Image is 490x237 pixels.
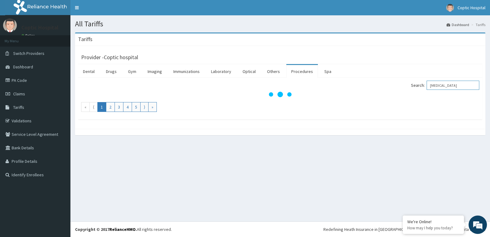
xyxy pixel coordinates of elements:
a: Go to page number 1 [97,102,106,112]
h3: Tariffs [78,36,92,42]
a: Go to page number 4 [123,102,132,112]
label: Search: [411,81,479,90]
a: Laboratory [206,65,236,78]
div: Chat with us now [32,34,103,42]
img: User Image [3,18,17,32]
img: User Image [446,4,454,12]
a: Go to page number 2 [106,102,115,112]
a: Imaging [143,65,167,78]
a: Dental [78,65,100,78]
a: Go to page number 3 [115,102,123,112]
a: Online [21,33,36,38]
a: Go to last page [148,102,157,112]
a: Go to page number 5 [132,102,141,112]
a: Dashboard [447,22,469,27]
a: Others [262,65,285,78]
a: Drugs [101,65,122,78]
svg: audio-loading [268,82,292,107]
textarea: Type your message and hit 'Enter' [3,167,117,189]
a: Go to next page [140,102,149,112]
span: Coptic Hospital [458,5,485,10]
p: How may I help you today? [407,225,459,231]
a: Go to previous page [89,102,98,112]
footer: All rights reserved. [70,221,490,237]
div: Minimize live chat window [100,3,115,18]
span: Tariffs [13,105,24,110]
div: We're Online! [407,219,459,224]
span: Switch Providers [13,51,44,56]
li: Tariffs [470,22,485,27]
a: RelianceHMO [109,227,136,232]
input: Search: [427,81,479,90]
a: Immunizations [168,65,205,78]
a: Procedures [286,65,318,78]
div: Redefining Heath Insurance in [GEOGRAPHIC_DATA] using Telemedicine and Data Science! [323,226,485,232]
span: Claims [13,91,25,97]
strong: Copyright © 2017 . [75,227,137,232]
h1: All Tariffs [75,20,485,28]
p: Coptic Hospital [21,25,58,30]
a: Optical [238,65,261,78]
img: d_794563401_company_1708531726252_794563401 [11,31,25,46]
span: We're online! [36,77,85,139]
a: Gym [123,65,141,78]
a: Spa [319,65,336,78]
a: Go to first page [81,102,90,112]
h3: Provider - Coptic hospital [81,55,138,60]
span: Dashboard [13,64,33,70]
